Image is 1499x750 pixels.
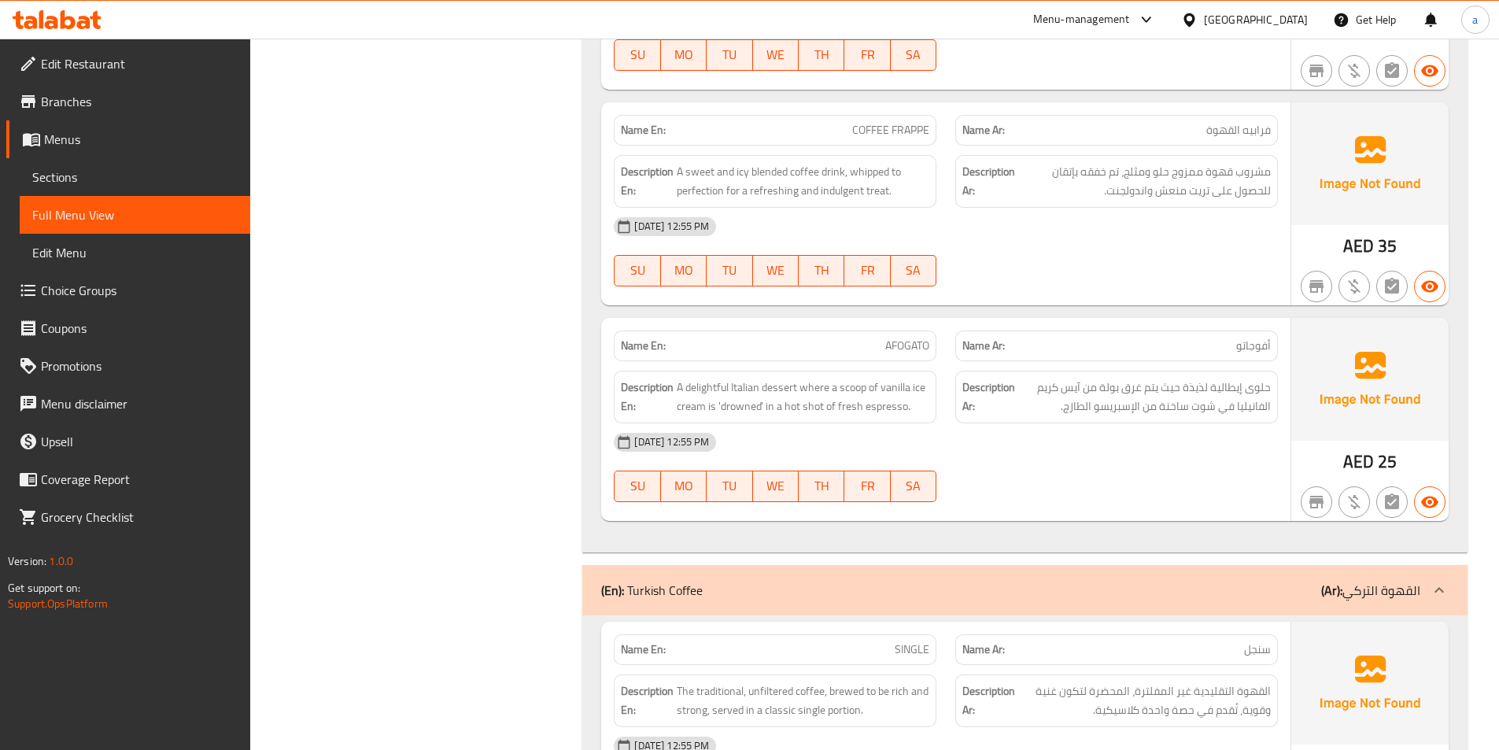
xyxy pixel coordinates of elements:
[677,162,929,201] span: A sweet and icy blended coffee drink, whipped to perfection for a refreshing and indulgent treat.
[844,39,890,71] button: FR
[1338,271,1370,302] button: Purchased item
[1343,231,1374,261] span: AED
[32,243,238,262] span: Edit Menu
[707,39,752,71] button: TU
[1414,55,1445,87] button: Available
[1378,446,1397,477] span: 25
[851,259,884,282] span: FR
[621,475,654,497] span: SU
[582,565,1468,615] div: (En): Turkish Coffee(Ar):القهوة التركي
[628,219,715,234] span: [DATE] 12:55 PM
[41,92,238,111] span: Branches
[621,122,666,139] strong: Name En:
[8,551,46,571] span: Version:
[753,39,799,71] button: WE
[6,423,250,460] a: Upsell
[759,43,792,66] span: WE
[6,83,250,120] a: Branches
[621,378,674,416] strong: Description En:
[6,45,250,83] a: Edit Restaurant
[621,162,674,201] strong: Description En:
[661,39,707,71] button: MO
[1301,486,1332,518] button: Not branch specific item
[1343,446,1374,477] span: AED
[962,378,1015,416] strong: Description Ar:
[41,508,238,526] span: Grocery Checklist
[707,471,752,502] button: TU
[1472,11,1478,28] span: a
[677,378,929,416] span: A delightful Italian dessert where a scoop of vanilla ice cream is 'drowned' in a hot shot of fre...
[8,578,80,598] span: Get support on:
[1291,318,1449,441] img: Ae5nvW7+0k+MAAAAAElFTkSuQmCC
[621,259,654,282] span: SU
[49,551,73,571] span: 1.0.0
[844,471,890,502] button: FR
[6,385,250,423] a: Menu disclaimer
[41,357,238,375] span: Promotions
[621,682,674,720] strong: Description En:
[6,120,250,158] a: Menus
[1236,338,1271,354] span: أفوجاتو
[1376,55,1408,87] button: Not has choices
[1291,622,1449,744] img: Ae5nvW7+0k+MAAAAAElFTkSuQmCC
[667,43,700,66] span: MO
[667,475,700,497] span: MO
[1291,102,1449,225] img: Ae5nvW7+0k+MAAAAAElFTkSuQmCC
[1204,11,1308,28] div: [GEOGRAPHIC_DATA]
[41,470,238,489] span: Coverage Report
[614,255,660,286] button: SU
[713,43,746,66] span: TU
[895,641,929,658] span: SINGLE
[661,255,707,286] button: MO
[805,259,838,282] span: TH
[885,338,929,354] span: AFOGATO
[851,43,884,66] span: FR
[1033,10,1130,29] div: Menu-management
[8,593,108,614] a: Support.OpsPlatform
[891,39,936,71] button: SA
[20,196,250,234] a: Full Menu View
[1206,122,1271,139] span: فرابيه القهوة
[1018,162,1271,201] span: مشروب قهوة ممزوج حلو ومثلج، تم خفقه بإتقان للحصول على تريت منعش واندولجنت.
[962,122,1005,139] strong: Name Ar:
[661,471,707,502] button: MO
[962,641,1005,658] strong: Name Ar:
[41,54,238,73] span: Edit Restaurant
[897,43,930,66] span: SA
[1018,682,1271,720] span: القهوة التقليدية غير المفلترة، المحضرة لتكون غنية وقوية، تُقدم في حصة واحدة كلاسيكية.
[1338,486,1370,518] button: Purchased item
[41,319,238,338] span: Coupons
[1376,271,1408,302] button: Not has choices
[805,475,838,497] span: TH
[1378,231,1397,261] span: 35
[799,471,844,502] button: TH
[891,471,936,502] button: SA
[1301,55,1332,87] button: Not branch specific item
[614,471,660,502] button: SU
[6,498,250,536] a: Grocery Checklist
[667,259,700,282] span: MO
[20,158,250,196] a: Sections
[6,347,250,385] a: Promotions
[799,255,844,286] button: TH
[1321,578,1342,602] b: (Ar):
[844,255,890,286] button: FR
[44,130,238,149] span: Menus
[601,581,703,600] p: Turkish Coffee
[852,122,929,139] span: COFFEE FRAPPE
[6,272,250,309] a: Choice Groups
[1018,378,1271,416] span: حلوى إيطالية لذيذة حيث يتم غرق بولة من آيس كريم الفانيليا في شوت ساخنة من الإسبريسو الطازج.
[1301,271,1332,302] button: Not branch specific item
[759,475,792,497] span: WE
[614,39,660,71] button: SU
[41,394,238,413] span: Menu disclaimer
[20,234,250,272] a: Edit Menu
[1414,486,1445,518] button: Available
[6,460,250,498] a: Coverage Report
[677,682,929,720] span: The traditional, unfiltered coffee, brewed to be rich and strong, served in a classic single port...
[1414,271,1445,302] button: Available
[601,578,624,602] b: (En):
[41,432,238,451] span: Upsell
[32,168,238,187] span: Sections
[891,255,936,286] button: SA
